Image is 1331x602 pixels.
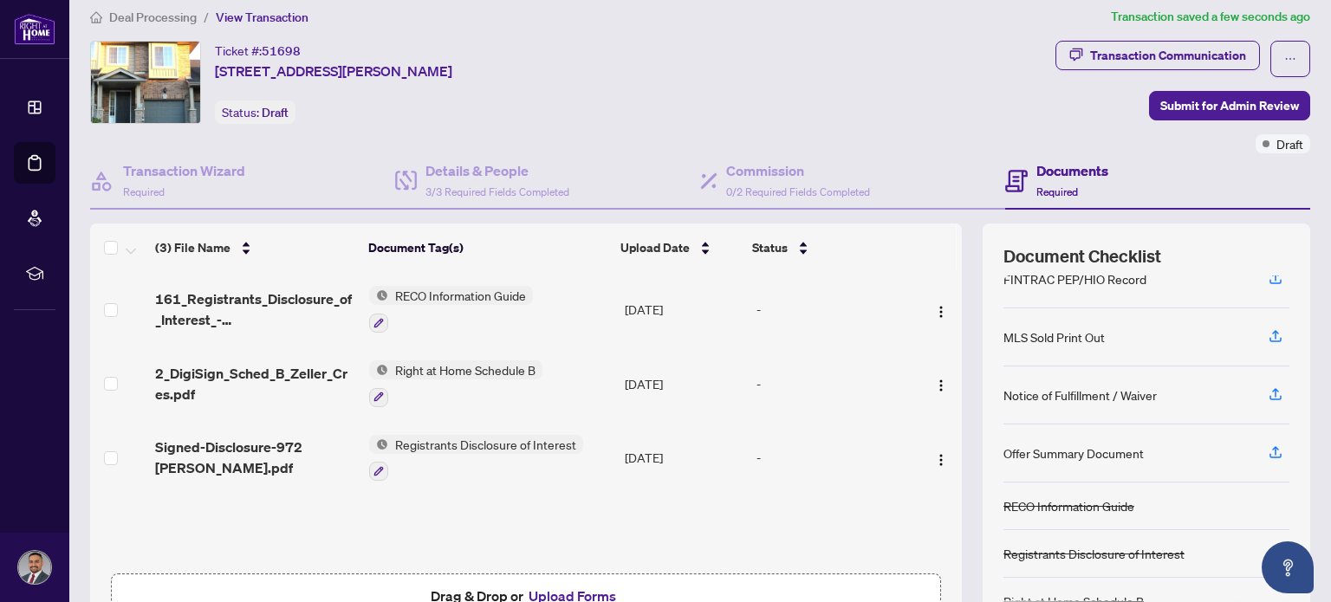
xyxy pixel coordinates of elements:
[1262,541,1314,593] button: Open asap
[369,360,388,379] img: Status Icon
[90,11,102,23] span: home
[155,288,355,330] span: 161_Registrants_Disclosure_of_Interest_-_Disposition_of_Property_-_OREA.pdf
[109,10,197,25] span: Deal Processing
[425,160,569,181] h4: Details & People
[726,185,870,198] span: 0/2 Required Fields Completed
[123,160,245,181] h4: Transaction Wizard
[618,272,750,346] td: [DATE]
[618,346,750,421] td: [DATE]
[1003,544,1185,563] div: Registrants Disclosure of Interest
[927,295,955,323] button: Logo
[1036,160,1108,181] h4: Documents
[369,435,388,454] img: Status Icon
[388,360,542,379] span: Right at Home Schedule B
[618,421,750,495] td: [DATE]
[752,238,788,257] span: Status
[1003,327,1105,346] div: MLS Sold Print Out
[1149,91,1310,120] button: Submit for Admin Review
[361,223,614,272] th: Document Tag(s)
[1003,496,1134,515] div: RECO Information Guide
[215,61,452,81] span: [STREET_ADDRESS][PERSON_NAME]
[756,300,908,319] div: -
[1036,185,1078,198] span: Required
[1276,134,1303,153] span: Draft
[726,160,870,181] h4: Commission
[927,370,955,398] button: Logo
[148,223,361,272] th: (3) File Name
[1003,244,1161,269] span: Document Checklist
[215,41,301,61] div: Ticket #:
[215,100,295,124] div: Status:
[1111,7,1310,27] article: Transaction saved a few seconds ago
[1003,443,1144,463] div: Offer Summary Document
[14,13,55,45] img: logo
[155,437,355,478] span: Signed-Disclosure-972 [PERSON_NAME].pdf
[934,453,948,467] img: Logo
[1055,41,1260,70] button: Transaction Communication
[614,223,745,272] th: Upload Date
[927,443,955,471] button: Logo
[18,551,51,584] img: Profile Icon
[369,435,583,482] button: Status IconRegistrants Disclosure of Interest
[745,223,910,272] th: Status
[388,435,583,454] span: Registrants Disclosure of Interest
[934,379,948,392] img: Logo
[369,286,533,333] button: Status IconRECO Information Guide
[1003,269,1146,288] div: FINTRAC PEP/HIO Record
[620,238,690,257] span: Upload Date
[1284,53,1296,65] span: ellipsis
[262,105,289,120] span: Draft
[123,185,165,198] span: Required
[1160,92,1299,120] span: Submit for Admin Review
[369,360,542,407] button: Status IconRight at Home Schedule B
[155,363,355,405] span: 2_DigiSign_Sched_B_Zeller_Cres.pdf
[1090,42,1246,69] div: Transaction Communication
[756,374,908,393] div: -
[204,7,209,27] li: /
[262,43,301,59] span: 51698
[425,185,569,198] span: 3/3 Required Fields Completed
[216,10,308,25] span: View Transaction
[369,286,388,305] img: Status Icon
[1003,385,1157,405] div: Notice of Fulfillment / Waiver
[756,448,908,467] div: -
[155,238,230,257] span: (3) File Name
[388,286,533,305] span: RECO Information Guide
[91,42,200,123] img: IMG-X12372506_1.jpg
[934,305,948,319] img: Logo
